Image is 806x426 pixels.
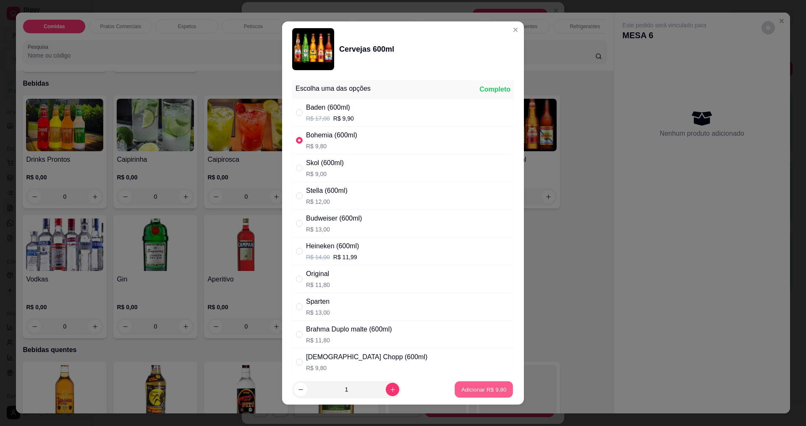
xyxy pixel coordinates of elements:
div: Cervejas 600ml [339,43,394,55]
div: Original [306,269,330,279]
div: [DEMOGRAPHIC_DATA] Chopp (600ml) [306,352,427,362]
div: Escolha uma das opções [296,84,371,94]
div: Skol (600ml) [306,158,344,168]
p: R$ 17,00 [306,114,330,123]
button: Adicionar R$ 9,80 [455,381,513,398]
div: Sparten [306,297,330,307]
div: Completo [479,84,510,95]
button: Close [509,23,522,37]
p: R$ 9,00 [306,170,344,178]
p: R$ 9,80 [306,142,357,150]
div: Bohemia (600ml) [306,130,357,140]
div: Stella (600ml) [306,186,348,196]
p: R$ 13,00 [306,308,330,317]
p: R$ 12,00 [306,197,348,206]
div: Brahma Duplo malte (600ml) [306,324,392,334]
button: increase-product-quantity [386,383,399,396]
p: R$ 9,90 [333,114,354,123]
p: R$ 11,80 [306,336,392,344]
p: R$ 13,00 [306,225,362,234]
p: Adicionar R$ 9,80 [461,386,506,394]
div: Baden (600ml) [306,103,354,113]
p: R$ 9,80 [306,364,427,372]
p: R$ 11,80 [306,281,330,289]
div: Heineken (600ml) [306,241,359,251]
img: product-image [292,28,334,70]
p: R$ 11,99 [333,253,357,261]
p: R$ 14,00 [306,253,330,261]
div: Budweiser (600ml) [306,213,362,224]
button: decrease-product-quantity [294,383,307,396]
